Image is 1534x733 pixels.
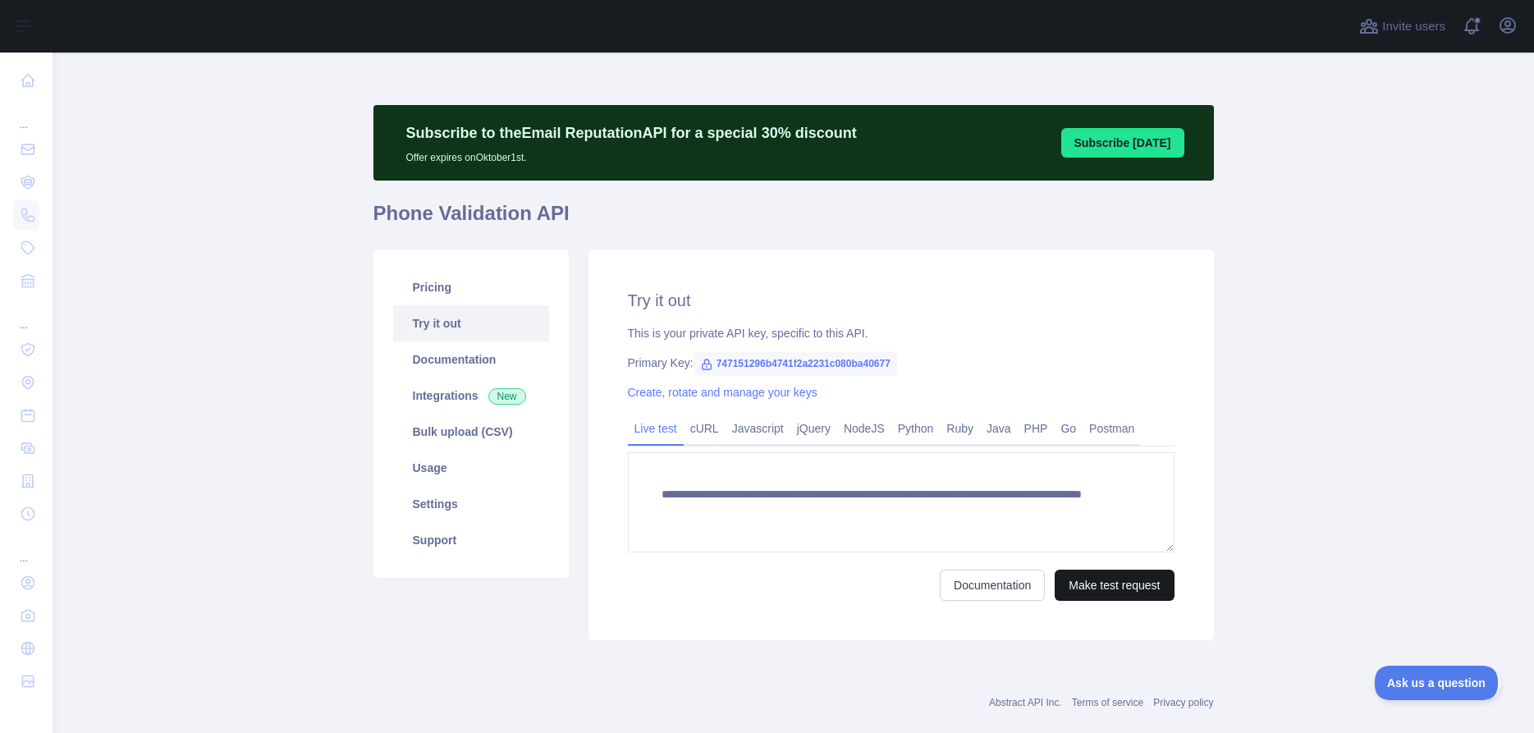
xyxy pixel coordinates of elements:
[694,351,897,376] span: 747151296b4741f2a2231c080ba40677
[393,378,549,414] a: Integrations New
[393,450,549,486] a: Usage
[628,325,1175,341] div: This is your private API key, specific to this API.
[628,355,1175,371] div: Primary Key:
[726,415,790,442] a: Javascript
[989,697,1062,708] a: Abstract API Inc.
[393,269,549,305] a: Pricing
[891,415,941,442] a: Python
[940,415,980,442] a: Ruby
[628,289,1175,312] h2: Try it out
[1153,697,1213,708] a: Privacy policy
[393,486,549,522] a: Settings
[1054,415,1083,442] a: Go
[406,144,857,164] p: Offer expires on Oktober 1st.
[837,415,891,442] a: NodeJS
[393,522,549,558] a: Support
[1356,13,1449,39] button: Invite users
[940,570,1045,601] a: Documentation
[373,200,1214,240] h1: Phone Validation API
[393,305,549,341] a: Try it out
[1055,570,1174,601] button: Make test request
[628,386,817,399] a: Create, rotate and manage your keys
[1083,415,1141,442] a: Postman
[393,341,549,378] a: Documentation
[13,532,39,565] div: ...
[1375,666,1501,700] iframe: Toggle Customer Support
[1061,128,1184,158] button: Subscribe [DATE]
[13,98,39,131] div: ...
[1072,697,1143,708] a: Terms of service
[393,414,549,450] a: Bulk upload (CSV)
[980,415,1018,442] a: Java
[684,415,726,442] a: cURL
[790,415,837,442] a: jQuery
[628,415,684,442] a: Live test
[406,121,857,144] p: Subscribe to the Email Reputation API for a special 30 % discount
[488,388,526,405] span: New
[1018,415,1055,442] a: PHP
[1382,17,1445,36] span: Invite users
[13,299,39,332] div: ...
